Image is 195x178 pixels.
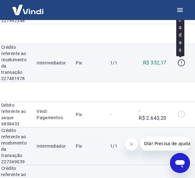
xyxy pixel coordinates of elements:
[170,153,190,173] iframe: Botão para abrir a janela de mensagens
[37,143,66,149] p: Intermediador
[4,4,53,9] span: Olá! Precisa de ajuda?
[37,60,66,66] p: Intermediador
[139,107,166,122] p: -R$ 2.643,20
[37,108,66,121] p: Vindi Pagamentos
[1,44,27,82] p: Crédito referente ao recebimento da transação 227481978
[1,102,27,127] p: Débito referente ao saque 6898433
[125,138,138,150] iframe: Fechar mensagem
[1,127,27,165] p: Crédito referente ao recebimento da transação 227349039
[110,143,129,149] p: 1/1
[76,143,100,149] p: Pix
[110,60,129,66] p: 1/1
[110,111,129,118] p: -
[76,111,100,118] p: Pix
[143,59,167,67] p: R$ 332,17
[140,137,190,150] iframe: Mensagem da empresa
[8,0,48,19] img: Vindi
[76,60,100,66] p: Pix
